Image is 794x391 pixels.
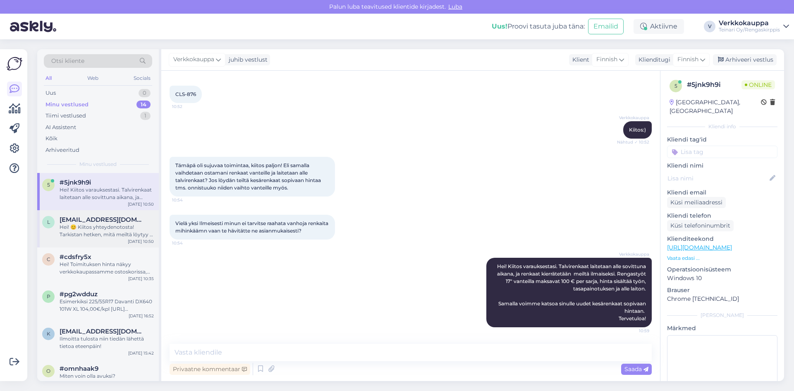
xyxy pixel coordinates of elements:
span: 5 [47,182,50,188]
span: Nähtud ✓ 10:52 [617,139,649,145]
div: Küsi telefoninumbrit [667,220,734,231]
span: Finnish [677,55,698,64]
span: 5 [674,83,677,89]
span: c [47,256,50,262]
b: Uus! [492,22,507,30]
div: [DATE] 10:50 [128,238,154,245]
span: Online [741,80,775,89]
div: juhib vestlust [225,55,268,64]
div: Hei! 😊 Kiitos yhteydenotosta! Tarkistan hetken, mitä meiltä löytyy – pieni hetki vain [60,223,154,238]
div: [DATE] 15:42 [128,350,154,356]
p: Kliendi email [667,188,777,197]
span: 10:54 [172,197,203,203]
p: Chrome [TECHNICAL_ID] [667,295,777,303]
div: [DATE] 10:35 [128,276,154,282]
span: l [47,219,50,225]
div: Minu vestlused [45,101,88,109]
div: Klienditugi [635,55,670,64]
div: Miten voin olla avuksi? [60,372,154,380]
div: Web [86,73,100,84]
p: Märkmed [667,324,777,333]
div: Uus [45,89,56,97]
p: Brauser [667,286,777,295]
div: [DATE] 15:39 [129,380,154,386]
a: [URL][DOMAIN_NAME] [667,244,732,251]
span: k [47,331,50,337]
span: Otsi kliente [51,57,84,65]
div: Verkkokauppa [719,20,780,26]
span: 10:59 [618,328,649,334]
div: [DATE] 10:50 [128,201,154,207]
div: 1 [140,112,151,120]
div: [GEOGRAPHIC_DATA], [GEOGRAPHIC_DATA] [670,98,761,115]
span: #pg2wdduz [60,290,98,298]
input: Lisa tag [667,146,777,158]
p: Kliendi tag'id [667,135,777,144]
span: Tämäpä oli sujuvaa toimintaa, kiitos paljon! Eli samalla vaihdetaan ostamani renkaat vanteille ja... [175,162,322,191]
span: #omnhaak9 [60,365,98,372]
span: leart00@hotmail.com [60,216,146,223]
div: Arhiveeritud [45,146,79,154]
p: Vaata edasi ... [667,254,777,262]
img: Askly Logo [7,56,22,72]
span: #5jnk9h9i [60,179,91,186]
p: Operatsioonisüsteem [667,265,777,274]
div: Hei! Kiitos varauksestasi. Talvirenkaat laitetaan alle sovittuna aikana, ja renkaat kierrätetään ... [60,186,154,201]
span: Hei! Kiitos varauksestasi. Talvirenkaat laitetaan alle sovittuna aikana, ja renkaat kierrätetään ... [497,263,647,321]
p: Klienditeekond [667,235,777,243]
p: Kliendi nimi [667,161,777,170]
div: Aktiivne [634,19,684,34]
span: karri.huusko@kolumbus.fi [60,328,146,335]
div: # 5jnk9h9i [687,80,741,90]
div: Arhiveeri vestlus [713,54,777,65]
div: V [704,21,715,32]
span: CLS-876 [175,91,196,97]
div: All [44,73,53,84]
div: 14 [136,101,151,109]
div: AI Assistent [45,123,76,132]
span: Kiitos:) [629,127,646,133]
p: Kliendi telefon [667,211,777,220]
span: 10:54 [172,240,203,246]
div: Tiimi vestlused [45,112,86,120]
input: Lisa nimi [667,174,768,183]
div: Privaatne kommentaar [170,364,250,375]
a: VerkkokauppaTeinari Oy/Rengaskirppis [719,20,789,33]
p: Windows 10 [667,274,777,283]
span: o [46,368,50,374]
div: [DATE] 16:52 [129,313,154,319]
span: Minu vestlused [79,161,117,168]
div: Kliendi info [667,123,777,130]
div: Küsi meiliaadressi [667,197,726,208]
span: Verkkokauppa [173,55,214,64]
span: Saada [624,365,648,373]
div: Kõik [45,134,57,143]
div: Ilmoitta tulosta niin tiedän lähettä tietoa eteenpäin! [60,335,154,350]
span: Vielä yksi Ilmeisesti minun ei tarvitse raahata vanhoja renkaita mihinkäämn vaan te hävitätte ne ... [175,220,330,234]
div: Proovi tasuta juba täna: [492,22,585,31]
span: Finnish [596,55,617,64]
span: Verkkokauppa [618,251,649,257]
div: Teinari Oy/Rengaskirppis [719,26,780,33]
span: Luba [446,3,465,10]
span: 10:52 [172,103,203,110]
span: p [47,293,50,300]
div: Socials [132,73,152,84]
div: Klient [569,55,589,64]
div: 0 [139,89,151,97]
div: Esimerkiksi 225/55R17 Davanti DX640 101W XL 104,00€/kpl [URL][DOMAIN_NAME] [60,298,154,313]
span: Verkkokauppa [618,115,649,121]
button: Emailid [588,19,624,34]
div: [PERSON_NAME] [667,312,777,319]
span: #cdsfry5x [60,253,91,261]
div: Hei! Toimituksen hinta näkyy verkkokaupassamme ostoskorissa, kun syötät postinumeron. Hinnat ovat... [60,261,154,276]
